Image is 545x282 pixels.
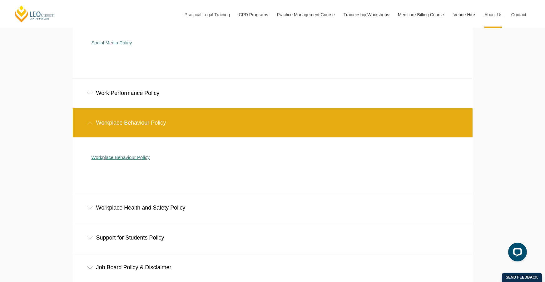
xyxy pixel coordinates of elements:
a: Contact [507,1,531,28]
a: CPD Programs [234,1,272,28]
a: Practical Legal Training [180,1,234,28]
div: Workplace Behaviour Policy [73,108,473,137]
iframe: LiveChat chat widget [503,240,529,266]
a: About Us [480,1,507,28]
a: [PERSON_NAME] Centre for Law [14,5,56,23]
a: Social Media Policy [92,40,132,45]
div: Support for Students Policy [73,223,473,252]
a: Workplace Behaviour Policy [92,155,150,160]
a: Medicare Billing Course [393,1,449,28]
div: Workplace Health and Safety Policy [73,193,473,222]
div: Job Board Policy & Disclaimer [73,253,473,282]
a: Practice Management Course [272,1,339,28]
a: Venue Hire [449,1,480,28]
div: Work Performance Policy [73,79,473,108]
a: Traineeship Workshops [339,1,393,28]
